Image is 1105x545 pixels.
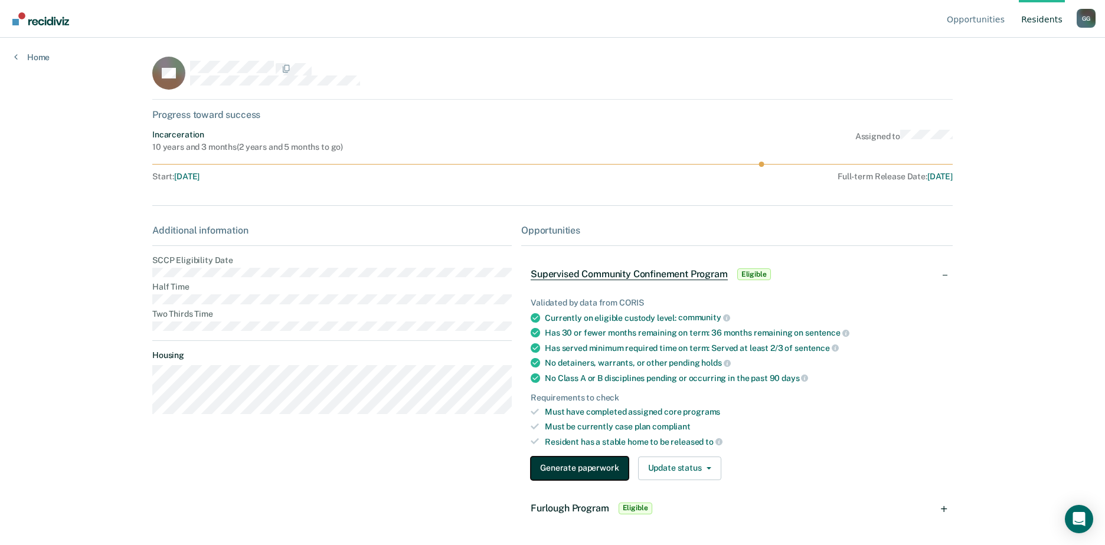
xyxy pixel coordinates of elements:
[531,503,609,514] span: Furlough Program
[152,142,343,152] div: 10 years and 3 months ( 2 years and 5 months to go )
[545,313,943,323] div: Currently on eligible custody level:
[152,282,512,292] dt: Half Time
[152,309,512,319] dt: Two Thirds Time
[152,225,512,236] div: Additional information
[12,12,69,25] img: Recidiviz
[531,457,633,480] a: Navigate to form link
[152,255,512,265] dt: SCCP Eligibility Date
[531,298,943,308] div: Validated by data from CORIS
[705,437,722,446] span: to
[152,109,953,120] div: Progress toward success
[152,130,343,140] div: Incarceration
[545,373,943,383] div: No Class A or B disciplines pending or occurring in the past 90
[1065,505,1093,533] div: Open Intercom Messenger
[545,436,943,447] div: Resident has a stable home to be released
[701,358,730,367] span: holds
[152,172,516,182] div: Start :
[531,457,628,480] button: Generate paperwork
[805,328,849,337] span: sentence
[678,313,730,322] span: community
[531,268,728,280] span: Supervised Community Confinement Program
[638,457,721,480] button: Update status
[545,407,943,417] div: Must have completed assigned core
[521,172,953,182] div: Full-term Release Date :
[531,393,943,403] div: Requirements to check
[545,343,943,353] div: Has served minimum required time on term: Served at least 2/3 of
[14,52,50,63] a: Home
[521,225,953,236] div: Opportunities
[1077,9,1096,28] button: Profile dropdown button
[927,172,953,181] span: [DATE]
[521,490,953,527] div: Furlough ProgramEligible
[683,407,720,416] span: programs
[545,327,943,338] div: Has 30 or fewer months remaining on term: 36 months remaining on
[545,357,943,368] div: No detainers, warrants, or other pending
[521,255,953,293] div: Supervised Community Confinement ProgramEligible
[782,373,808,383] span: days
[545,422,943,432] div: Must be currently case plan
[737,268,771,280] span: Eligible
[619,503,652,514] span: Eligible
[855,130,953,152] div: Assigned to
[1077,9,1096,28] div: G G
[174,172,200,181] span: [DATE]
[152,350,512,360] dt: Housing
[795,343,839,353] span: sentence
[652,422,691,431] span: compliant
